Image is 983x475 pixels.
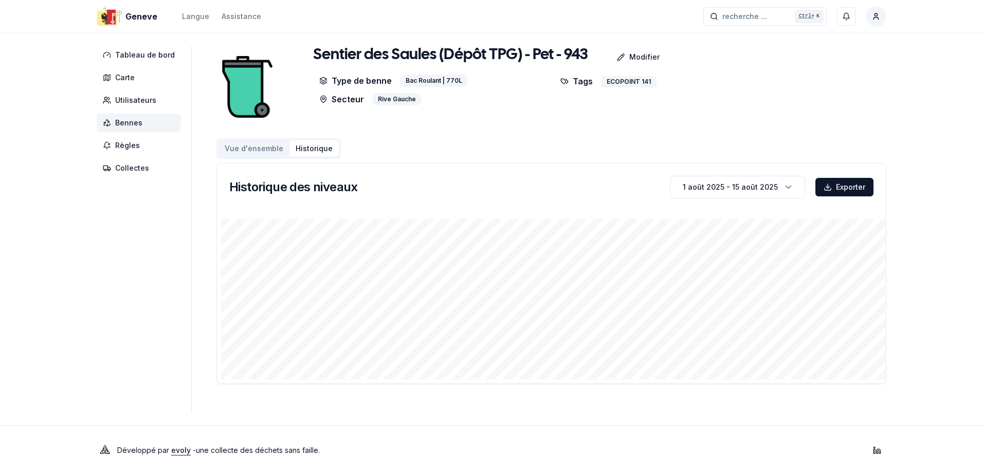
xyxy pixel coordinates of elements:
[115,72,135,83] span: Carte
[400,75,468,87] div: Bac Roulant | 770L
[171,446,191,454] a: evoly
[115,50,175,60] span: Tableau de bord
[703,7,827,26] button: recherche ...Ctrl+K
[115,118,142,128] span: Bennes
[670,176,805,198] button: 1 août 2025 - 15 août 2025
[229,179,358,195] h3: Historique des niveaux
[97,4,121,29] img: Geneve Logo
[97,46,185,64] a: Tableau de bord
[182,10,209,23] button: Langue
[115,140,140,151] span: Règles
[601,76,657,87] div: ECOPOINT 141
[97,91,185,109] a: Utilisateurs
[97,10,161,23] a: Geneve
[125,10,157,23] span: Geneve
[815,178,873,196] button: Exporter
[289,140,339,157] button: Historique
[216,46,278,128] img: bin Image
[97,159,185,177] a: Collectes
[219,140,289,157] button: Vue d'ensemble
[560,75,593,87] p: Tags
[683,182,778,192] div: 1 août 2025 - 15 août 2025
[588,47,668,67] a: Modifier
[319,93,364,105] p: Secteur
[629,52,660,62] p: Modifier
[372,93,422,105] div: Rive Gauche
[97,114,185,132] a: Bennes
[182,11,209,22] div: Langue
[97,442,113,459] img: Evoly Logo
[115,95,156,105] span: Utilisateurs
[97,136,185,155] a: Règles
[222,10,261,23] a: Assistance
[722,11,767,22] span: recherche ...
[117,443,320,458] p: Développé par - une collecte des déchets sans faille .
[319,75,392,87] p: Type de benne
[115,163,149,173] span: Collectes
[313,46,588,64] h1: Sentier des Saules (Dépôt TPG) - Pet - 943
[97,68,185,87] a: Carte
